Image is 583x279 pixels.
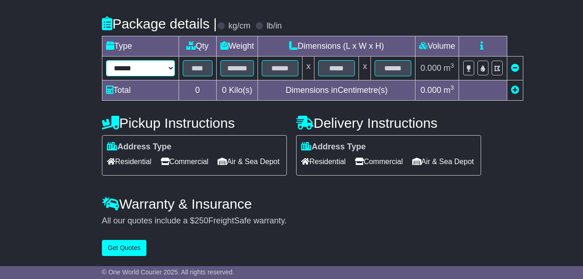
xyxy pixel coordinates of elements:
span: 0.000 [420,85,441,95]
td: Volume [415,36,459,57]
td: x [303,57,314,80]
span: 250 [195,216,208,225]
span: m [443,85,454,95]
button: Get Quotes [102,240,147,256]
a: Add new item [511,85,519,95]
span: Air & Sea Depot [218,154,280,169]
span: Air & Sea Depot [412,154,474,169]
span: © One World Courier 2025. All rights reserved. [102,268,235,276]
td: x [359,57,371,80]
label: Address Type [301,142,366,152]
td: Type [102,36,179,57]
h4: Pickup Instructions [102,115,287,131]
h4: Package details | [102,16,217,31]
span: 0 [222,85,227,95]
label: lb/in [267,21,282,31]
span: m [443,63,454,73]
label: Address Type [107,142,172,152]
h4: Warranty & Insurance [102,196,482,211]
td: Dimensions (L x W x H) [258,36,415,57]
span: Commercial [355,154,403,169]
td: Kilo(s) [216,80,258,101]
span: Residential [107,154,151,169]
h4: Delivery Instructions [296,115,481,131]
a: Remove this item [511,63,519,73]
span: 0.000 [420,63,441,73]
sup: 3 [450,84,454,91]
td: Qty [179,36,216,57]
td: Dimensions in Centimetre(s) [258,80,415,101]
td: Total [102,80,179,101]
td: Weight [216,36,258,57]
sup: 3 [450,62,454,69]
label: kg/cm [229,21,251,31]
span: Residential [301,154,346,169]
td: 0 [179,80,216,101]
span: Commercial [161,154,208,169]
div: All our quotes include a $ FreightSafe warranty. [102,216,482,226]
